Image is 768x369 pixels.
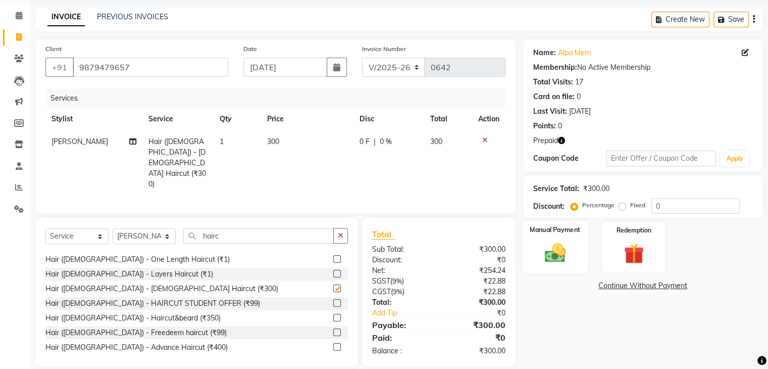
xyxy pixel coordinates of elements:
[45,328,227,338] div: Hair ([DEMOGRAPHIC_DATA]) - Freedeem haircut (₹99)
[183,228,334,244] input: Search or Scan
[393,288,402,296] span: 9%
[533,183,579,194] div: Service Total:
[47,8,85,26] a: INVOICE
[261,108,353,130] th: Price
[533,121,556,131] div: Points:
[267,137,279,146] span: 300
[439,297,513,308] div: ₹300.00
[243,44,257,54] label: Date
[46,89,513,108] div: Services
[372,229,395,240] span: Total
[97,12,168,21] a: PREVIOUS INVOICES
[365,287,439,297] div: ( )
[439,346,513,356] div: ₹300.00
[538,241,572,265] img: _cash.svg
[617,226,651,235] label: Redemption
[45,284,278,294] div: Hair ([DEMOGRAPHIC_DATA]) - [DEMOGRAPHIC_DATA] Haircut (₹300)
[533,91,575,102] div: Card on file:
[392,277,402,285] span: 9%
[439,276,513,287] div: ₹22.88
[525,281,761,291] a: Continue Without Payment
[533,77,573,87] div: Total Visits:
[362,44,406,54] label: Invoice Number
[45,342,228,353] div: Hair ([DEMOGRAPHIC_DATA]) - Advance Haircut (₹400)
[533,62,753,73] div: No Active Membership
[372,276,390,286] span: SGST
[365,308,451,318] a: Add Tip
[45,298,260,309] div: Hair ([DEMOGRAPHIC_DATA]) - HAIRCUT STUDENT OFFER (₹99)
[365,297,439,308] div: Total:
[365,319,439,331] div: Payable:
[365,276,439,287] div: ( )
[439,244,513,255] div: ₹300.00
[365,346,439,356] div: Balance :
[651,12,709,27] button: Create New
[45,254,230,265] div: Hair ([DEMOGRAPHIC_DATA]) - One Length Haircut (₹1)
[214,108,261,130] th: Qty
[439,255,513,265] div: ₹0
[439,332,513,344] div: ₹0
[533,62,577,73] div: Membership:
[558,48,591,58] a: Alpa Mem
[439,287,513,297] div: ₹22.88
[472,108,505,130] th: Action
[365,255,439,265] div: Discount:
[575,77,583,87] div: 17
[148,137,206,189] span: Hair ([DEMOGRAPHIC_DATA]) - [DEMOGRAPHIC_DATA] Haircut (₹300)
[439,319,513,331] div: ₹300.00
[533,48,556,58] div: Name:
[45,313,221,324] div: Hair ([DEMOGRAPHIC_DATA]) - Haircut&beard (₹350)
[569,106,591,117] div: [DATE]
[360,136,370,147] span: 0 F
[424,108,472,130] th: Total
[451,308,513,318] div: ₹0
[577,91,581,102] div: 0
[533,106,567,117] div: Last Visit:
[533,153,606,164] div: Coupon Code
[583,183,609,194] div: ₹300.00
[220,137,224,146] span: 1
[365,332,439,344] div: Paid:
[365,265,439,276] div: Net:
[45,58,74,77] button: +91
[374,136,376,147] span: |
[606,151,716,166] input: Enter Offer / Coupon Code
[73,58,228,77] input: Search by Name/Mobile/Email/Code
[720,151,749,166] button: Apply
[439,265,513,276] div: ₹254.24
[365,244,439,255] div: Sub Total:
[430,137,442,146] span: 300
[618,241,650,266] img: _gift.svg
[533,201,565,212] div: Discount:
[372,287,391,296] span: CGST
[530,225,580,235] label: Manual Payment
[142,108,214,130] th: Service
[45,108,142,130] th: Stylist
[533,135,558,146] span: Prepaid
[630,201,645,210] label: Fixed
[45,269,213,280] div: Hair ([DEMOGRAPHIC_DATA]) - Layers Haircut (₹1)
[45,44,62,54] label: Client
[582,201,615,210] label: Percentage
[52,137,108,146] span: [PERSON_NAME]
[353,108,424,130] th: Disc
[380,136,392,147] span: 0 %
[558,121,562,131] div: 0
[713,12,749,27] button: Save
